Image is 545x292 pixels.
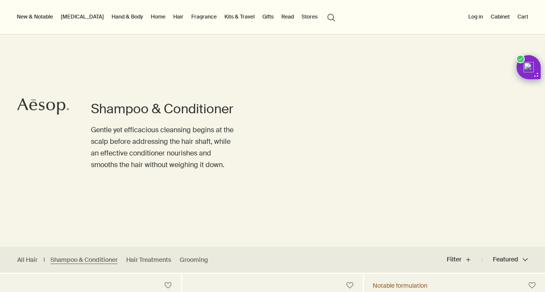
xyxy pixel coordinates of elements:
[324,9,339,25] button: Open search
[91,100,238,118] h1: Shampoo & Conditioner
[300,12,319,22] button: Stores
[482,249,528,270] button: Featured
[223,12,256,22] a: Kits & Travel
[15,12,55,22] button: New & Notable
[126,256,171,264] a: Hair Treatments
[489,12,511,22] a: Cabinet
[280,12,296,22] a: Read
[50,256,118,264] a: Shampoo & Conditioner
[180,256,208,264] a: Grooming
[110,12,145,22] a: Hand & Body
[17,256,37,264] a: All Hair
[447,249,482,270] button: Filter
[59,12,106,22] a: [MEDICAL_DATA]
[373,282,427,289] div: Notable formulation
[149,12,167,22] a: Home
[516,12,530,22] button: Cart
[190,12,218,22] a: Fragrance
[261,12,275,22] a: Gifts
[171,12,185,22] a: Hair
[15,96,71,119] a: Aesop
[17,98,69,115] svg: Aesop
[467,12,485,22] button: Log in
[91,124,238,171] p: Gentle yet efficacious cleansing begins at the scalp before addressing the hair shaft, while an e...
